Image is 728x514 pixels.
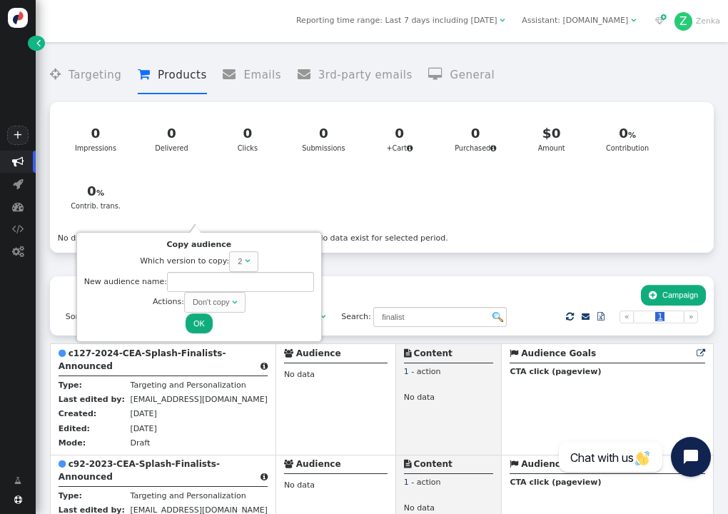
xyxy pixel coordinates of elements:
[600,124,654,153] div: Contribution
[373,307,507,328] input: Find in name/description/rules
[289,116,358,160] a: 0Submissions
[50,68,69,81] span: 
[66,311,172,323] div: Sort by: Last modified date
[490,145,496,151] span: 
[223,56,281,94] li: Emails
[220,124,275,153] div: Clicks
[404,349,411,358] span: 
[131,409,157,418] span: [DATE]
[36,37,41,49] span: 
[284,349,293,358] span: 
[298,68,318,81] span: 
[333,312,371,321] span: Search:
[620,311,634,324] a: «
[238,256,242,268] div: 2
[600,124,654,143] div: 0
[14,496,22,504] span: 
[186,313,213,334] button: OK
[131,491,246,500] span: Targeting and Personalization
[284,480,315,490] span: No data
[138,56,207,94] li: Products
[144,124,199,143] div: 0
[655,312,664,321] span: 1
[68,124,123,143] div: 0
[510,460,518,468] span: 
[597,313,604,321] span: 
[521,348,596,358] b: Audience Goals
[649,291,657,300] span: 
[138,68,158,81] span: 
[59,348,226,371] b: c127-2024-CEA-Splash-Finalists-Announced
[59,381,82,390] b: Type:
[131,395,268,404] span: [EMAIL_ADDRESS][DOMAIN_NAME]
[320,313,325,321] span: 
[8,8,28,28] img: logo-icon.svg
[14,475,21,488] span: 
[655,17,664,25] span: 
[59,349,66,358] span: 
[59,459,220,482] b: c92-2023-CEA-Splash-Finalists-Announced
[220,124,275,143] div: 0
[510,367,601,376] b: CTA click (pageview)
[84,272,314,293] div: New audience name:
[12,201,24,212] span: 
[84,292,314,313] div: Actions:
[232,298,237,306] span: 
[298,56,413,94] li: 3rd-party emails
[582,312,590,321] a: 
[261,362,268,371] span: 
[517,116,586,160] a: $0Amount
[58,233,317,245] div: No data exist for selected period.
[492,312,502,322] img: icon_search.png
[631,16,636,24] span: 
[12,246,24,257] span: 
[61,116,131,160] a: 0Impressions
[59,460,66,468] span: 
[213,116,283,160] a: 0Clicks
[590,307,612,328] a: 
[684,311,698,324] a: »
[13,178,24,189] span: 
[593,116,662,160] a: 0Contribution
[50,56,121,94] li: Targeting
[510,478,601,487] b: CTA click (pageview)
[61,174,131,218] a: 0Contrib. trans.
[674,12,692,30] div: Z
[296,16,497,25] span: Reporting time range: Last 7 days including [DATE]
[404,478,409,487] span: 1
[296,348,341,358] b: Audience
[674,16,720,26] a: ZZenka
[245,257,250,265] span: 
[167,240,232,249] b: Copy audience
[428,56,495,94] li: General
[261,473,268,481] span: 
[131,381,246,390] span: Targeting and Personalization
[193,296,230,308] div: Don't copy
[137,116,206,160] a: 0Delivered
[68,181,123,201] div: 0
[12,156,24,167] span: 
[500,16,505,24] span: 
[59,409,96,418] b: Created:
[641,285,706,306] button: Campaign
[566,310,574,324] span: 
[84,251,314,272] div: Which version to copy:
[524,124,579,143] div: $0
[284,370,315,379] span: No data
[404,367,409,376] span: 1
[411,367,440,376] span: - action
[521,459,596,469] b: Audience Goals
[582,313,590,321] span: 
[404,460,411,468] span: 
[522,15,628,27] div: Assistant: [DOMAIN_NAME]
[404,393,435,405] span: No data
[59,491,82,500] b: Type:
[524,124,579,153] div: Amount
[510,349,518,358] span: 
[697,349,705,358] span: 
[144,124,199,153] div: Delivered
[68,181,123,211] div: Contrib. trans.
[284,460,293,468] span: 
[697,348,705,358] a: 
[317,233,706,245] div: No data exist for selected period.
